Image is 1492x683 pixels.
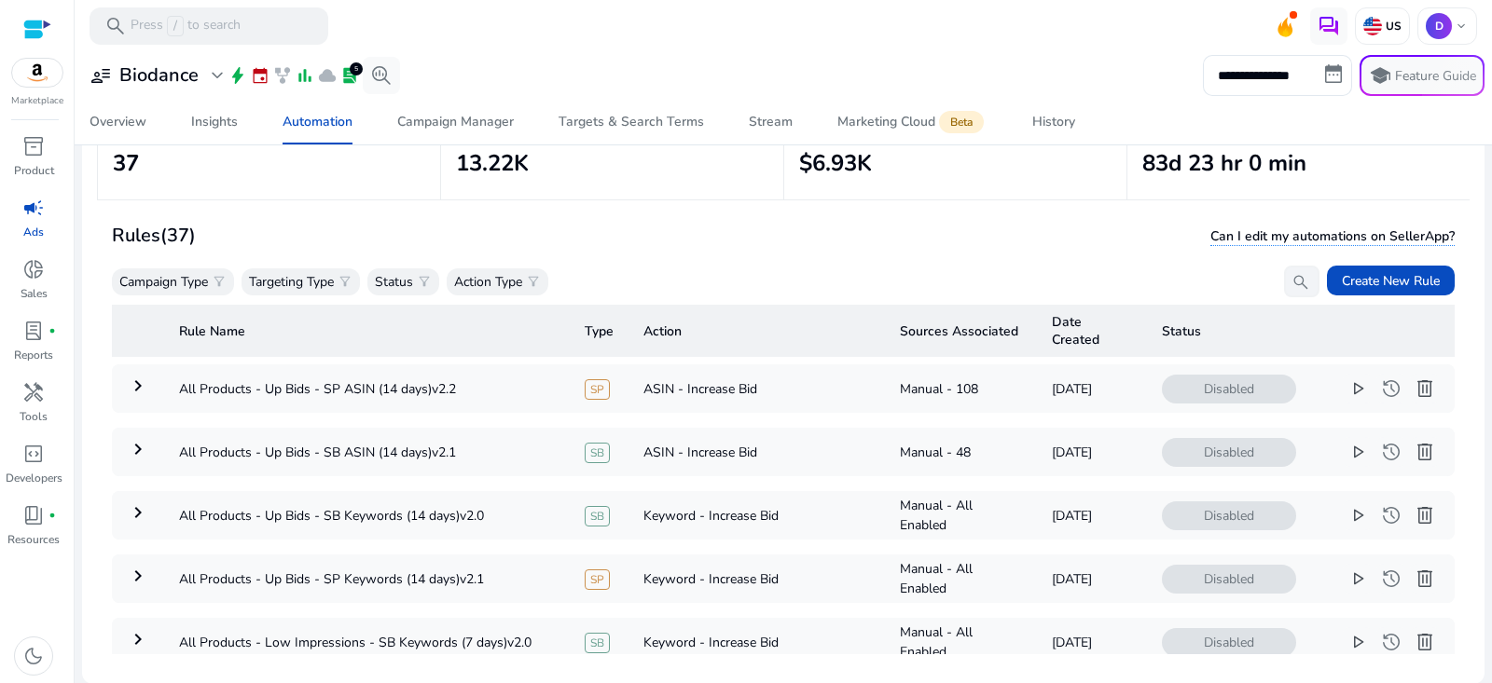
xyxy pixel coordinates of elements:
div: Stream [749,116,793,129]
div: Insights [191,116,238,129]
span: Can I edit my automations on SellerApp? [1210,227,1455,246]
span: bar_chart [296,66,314,85]
span: delete [1414,441,1436,463]
button: history [1376,437,1406,467]
span: Disabled [1162,375,1296,403]
button: play_arrow [1343,500,1373,530]
span: play_arrow [1347,567,1369,590]
span: campaign [22,197,45,219]
span: delete [1414,631,1436,653]
button: play_arrow [1343,437,1373,467]
span: donut_small [22,258,45,280]
span: Disabled [1162,438,1296,467]
button: delete [1410,374,1440,403]
div: Overview [90,116,146,129]
span: lab_profile [340,66,359,85]
td: ASIN - Increase Bid [629,364,885,413]
span: history [1380,631,1402,653]
span: SP [585,569,610,590]
td: All Products - Up Bids - SB Keywords (14 days)v2.0 [164,491,570,540]
p: Feature Guide [1395,67,1476,86]
td: ASIN - Increase Bid [629,428,885,476]
span: search [104,15,127,37]
span: filter_alt [338,274,352,289]
mat-icon: keyboard_arrow_right [127,438,149,460]
td: All Products - Up Bids - SP Keywords (14 days)v2.1 [164,554,570,603]
th: Sources Associated [885,305,1036,357]
span: handyman [22,381,45,403]
span: filter_alt [212,274,227,289]
td: [DATE] [1037,491,1147,540]
div: Campaign Manager [397,116,514,129]
p: Status [375,272,413,292]
button: schoolFeature Guide [1360,55,1485,96]
mat-icon: keyboard_arrow_right [127,565,149,587]
h2: 37 [113,150,425,177]
span: filter_alt [526,274,541,289]
span: search [1292,273,1310,292]
span: SP [585,379,610,400]
span: Disabled [1162,501,1296,530]
mat-icon: keyboard_arrow_right [127,501,149,524]
span: SB [585,506,610,526]
p: Resources [7,531,60,548]
span: play_arrow [1347,377,1369,400]
p: Developers [6,470,62,486]
span: Create New Rule [1342,271,1440,291]
button: play_arrow [1343,564,1373,594]
button: delete [1410,500,1440,530]
td: All Products - Up Bids - SP ASIN (14 days)v2.2 [164,364,570,413]
p: Sales [21,285,48,302]
td: [DATE] [1037,554,1147,603]
td: Keyword - Increase Bid [629,618,885,666]
button: search_insights [363,57,400,94]
p: Tools [20,408,48,425]
th: Status [1147,305,1455,357]
h3: Biodance [119,64,199,87]
span: play_arrow [1347,631,1369,653]
button: history [1376,627,1406,657]
span: event [251,66,269,85]
h3: Rules (37) [112,225,196,247]
button: delete [1410,564,1440,594]
td: All Products - Up Bids - SB ASIN (14 days)v2.1 [164,428,570,476]
div: 5 [350,62,363,75]
button: play_arrow [1343,627,1373,657]
span: SB [585,633,610,653]
div: Automation [283,116,352,129]
div: Manual - 108 [900,379,1021,399]
span: history [1380,377,1402,400]
p: Targeting Type [249,272,334,292]
div: Marketing Cloud [837,115,988,130]
span: delete [1414,504,1436,526]
button: play_arrow [1343,374,1373,403]
h2: 13.22K [456,150,768,177]
div: Manual - All Enabled [900,496,1021,535]
p: Press to search [131,16,241,36]
span: SB [585,443,610,463]
div: Manual - All Enabled [900,622,1021,662]
span: search_insights [370,64,393,87]
span: code_blocks [22,443,45,465]
span: play_arrow [1347,441,1369,463]
td: Keyword - Increase Bid [629,491,885,540]
span: / [167,16,184,36]
td: All Products - Low Impressions - SB Keywords (7 days)v2.0 [164,618,570,666]
mat-icon: keyboard_arrow_right [127,375,149,397]
p: Product [14,162,54,179]
p: Campaign Type [119,272,208,292]
span: delete [1414,567,1436,590]
span: Disabled [1162,628,1296,657]
td: [DATE] [1037,618,1147,666]
span: user_attributes [90,64,112,87]
span: play_arrow [1347,504,1369,526]
span: fiber_manual_record [48,512,56,519]
button: Create New Rule [1327,266,1455,295]
span: inventory_2 [22,135,45,157]
button: delete [1410,437,1440,467]
img: amazon.svg [12,59,62,87]
span: family_history [273,66,292,85]
span: school [1369,64,1391,87]
p: Reports [14,347,53,363]
img: us.svg [1363,17,1382,35]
